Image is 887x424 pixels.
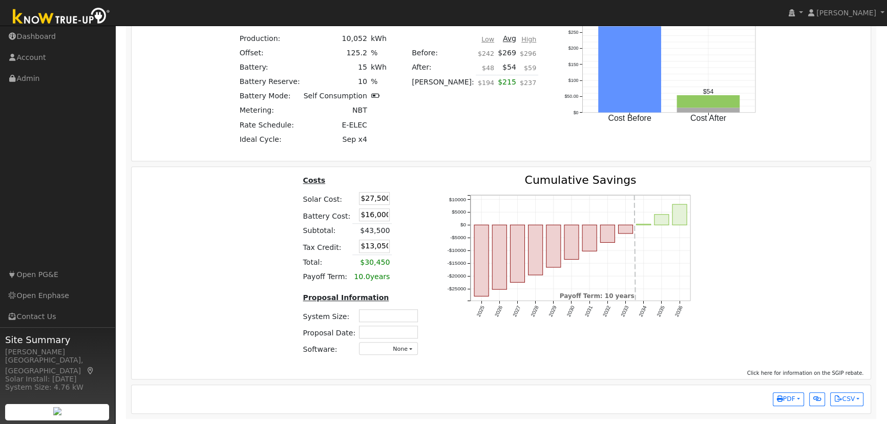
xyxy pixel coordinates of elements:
td: System Size: [301,307,357,324]
u: Avg [503,34,516,43]
text: 2025 [476,305,486,317]
text: 2031 [584,305,594,317]
td: NBT [302,103,369,118]
rect: onclick="" [654,214,669,225]
td: Offset: [238,46,302,60]
text: 2030 [566,305,576,317]
button: Generate Report Link [809,392,825,407]
td: 125.2 [302,46,369,60]
text: Payoff Term: 10 years [560,292,635,300]
td: Tax Credit: [301,238,352,255]
button: PDF [773,392,804,407]
text: 2029 [548,305,558,317]
text: -$25000 [447,286,466,291]
td: Total: [301,255,352,270]
td: Solar Cost: [301,190,352,207]
img: retrieve [53,407,61,415]
text: 2033 [620,305,630,317]
text: Cumulative Savings [525,174,637,186]
span: Click here for information on the SGIP rebate. [747,370,864,376]
text: $269 [623,19,637,27]
text: $0 [573,110,578,115]
text: 2035 [656,305,666,317]
div: [GEOGRAPHIC_DATA], [GEOGRAPHIC_DATA] [5,355,110,376]
td: $215 [496,75,518,95]
td: [PERSON_NAME]: [410,75,476,95]
img: Know True-Up [8,6,115,29]
td: Battery Cost: [301,207,352,224]
rect: onclick="" [564,225,579,259]
td: $48 [476,60,496,75]
text: $250 [568,30,579,35]
text: 2028 [530,305,540,317]
div: System Size: 4.76 kW [5,382,110,393]
td: kWh [369,31,388,46]
span: Sep x4 [342,135,367,143]
td: kWh [369,60,388,74]
td: $30,450 [352,255,392,270]
span: PDF [777,395,795,402]
td: $59 [518,60,538,75]
td: Before: [410,46,476,60]
text: $150 [568,62,579,67]
td: Production: [238,31,302,46]
rect: onclick="" [677,108,740,112]
rect: onclick="" [673,204,687,225]
rect: onclick="" [474,225,489,296]
td: Battery Mode: [238,89,302,103]
rect: onclick="" [637,224,651,225]
div: Solar Install: [DATE] [5,374,110,385]
text: -$5000 [450,235,467,240]
rect: onclick="" [582,225,597,251]
td: Ideal Cycle: [238,132,302,146]
text: 2027 [512,305,522,317]
td: $296 [518,46,538,60]
button: CSV [830,392,863,407]
rect: onclick="" [601,225,615,242]
span: 10.0 [354,272,370,281]
text: -$20000 [447,273,466,279]
text: 2034 [638,305,648,317]
td: Proposal Date: [301,324,357,340]
button: None [359,342,418,355]
td: $269 [496,46,518,60]
rect: onclick="" [677,95,740,108]
text: $200 [568,46,579,51]
u: Low [481,35,494,43]
td: Subtotal: [301,223,352,238]
td: $54 [496,60,518,75]
text: Cost Before [608,114,651,122]
span: Site Summary [5,333,110,347]
text: -$10000 [447,247,466,253]
rect: onclick="" [511,225,525,282]
text: $54 [703,88,714,95]
u: Costs [303,176,326,184]
td: Battery: [238,60,302,74]
text: $100 [568,78,579,83]
text: $10000 [449,196,467,202]
td: Rate Schedule: [238,118,302,132]
td: 15 [302,60,369,74]
td: $237 [518,75,538,95]
td: After: [410,60,476,75]
rect: onclick="" [492,225,506,289]
text: Cost After [690,114,727,122]
div: [PERSON_NAME] [5,347,110,357]
rect: onclick="" [619,225,633,234]
rect: onclick="" [529,225,543,275]
td: % [369,75,388,89]
text: 2032 [602,305,612,317]
td: $43,500 [352,223,392,238]
td: Battery Reserve: [238,75,302,89]
text: $5000 [452,209,466,215]
text: $0 [460,222,467,227]
rect: onclick="" [546,225,561,267]
td: Software: [301,341,357,357]
td: $242 [476,46,496,60]
a: Map [86,367,95,375]
span: [PERSON_NAME] [816,9,876,17]
td: Payoff Term: [301,269,352,284]
u: Proposal Information [303,293,389,302]
rect: onclick="" [598,27,661,113]
text: -$15000 [447,260,466,266]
